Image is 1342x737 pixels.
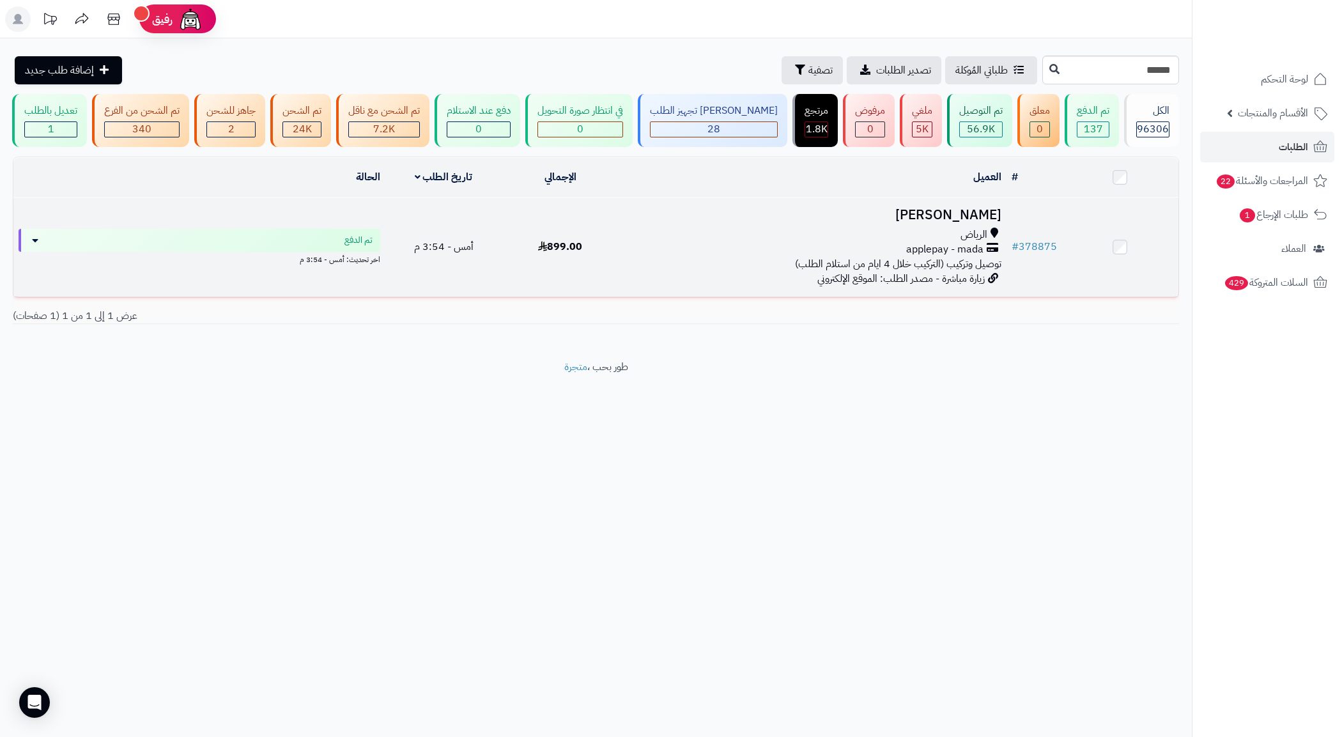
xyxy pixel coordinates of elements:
[960,228,987,242] span: الرياض
[348,104,420,118] div: تم الشحن مع ناقل
[945,56,1037,84] a: طلباتي المُوكلة
[782,56,843,84] button: تصفية
[795,256,1001,272] span: توصيل وتركيب (التركيب خلال 4 ايام من استلام الطلب)
[415,169,473,185] a: تاريخ الطلب
[475,121,482,137] span: 0
[24,104,77,118] div: تعديل بالطلب
[1077,104,1109,118] div: تم الدفع
[564,359,587,375] a: متجرة
[178,6,203,32] img: ai-face.png
[1225,276,1248,290] span: 429
[973,169,1001,185] a: العميل
[414,239,474,254] span: أمس - 3:54 م
[25,63,94,78] span: إضافة طلب جديد
[817,271,985,286] span: زيارة مباشرة - مصدر الطلب: الموقع الإلكتروني
[913,122,932,137] div: 4995
[945,94,1015,147] a: تم التوصيل 56.9K
[25,122,77,137] div: 1
[960,122,1002,137] div: 56947
[15,56,122,84] a: إضافة طلب جديد
[1122,94,1182,147] a: الكل96306
[1238,206,1308,224] span: طلبات الإرجاع
[1030,122,1049,137] div: 0
[293,121,312,137] span: 24K
[1015,94,1062,147] a: معلق 0
[19,687,50,718] div: Open Intercom Messenger
[152,12,173,27] span: رفيق
[206,104,256,118] div: جاهز للشحن
[1281,240,1306,258] span: العملاء
[1062,94,1122,147] a: تم الدفع 137
[132,121,151,137] span: 340
[1012,239,1019,254] span: #
[334,94,432,147] a: تم الشحن مع ناقل 7.2K
[228,121,235,137] span: 2
[447,122,510,137] div: 0
[104,104,180,118] div: تم الشحن من الفرع
[1215,172,1308,190] span: المراجعات والأسئلة
[650,104,778,118] div: [PERSON_NAME] تجهيز الطلب
[1238,104,1308,122] span: الأقسام والمنتجات
[808,63,833,78] span: تصفية
[538,239,582,254] span: 899.00
[1200,166,1334,196] a: المراجعات والأسئلة22
[10,94,89,147] a: تعديل بالطلب 1
[1279,138,1308,156] span: الطلبات
[651,122,777,137] div: 28
[876,63,931,78] span: تصدير الطلبات
[105,122,179,137] div: 340
[707,121,720,137] span: 28
[523,94,635,147] a: في انتظار صورة التحويل 0
[867,121,874,137] span: 0
[538,122,622,137] div: 0
[1200,267,1334,298] a: السلات المتروكة429
[349,122,419,137] div: 7222
[192,94,268,147] a: جاهز للشحن 2
[1217,175,1235,189] span: 22
[906,242,983,257] span: applepay - mada
[840,94,897,147] a: مرفوض 0
[344,234,373,247] span: تم الدفع
[283,122,321,137] div: 24023
[1224,274,1308,291] span: السلات المتروكة
[432,94,523,147] a: دفع عند الاستلام 0
[847,56,941,84] a: تصدير الطلبات
[806,121,828,137] span: 1.8K
[1200,64,1334,95] a: لوحة التحكم
[856,122,884,137] div: 0
[1200,199,1334,230] a: طلبات الإرجاع1
[544,169,576,185] a: الإجمالي
[373,121,395,137] span: 7.2K
[34,6,66,35] a: تحديثات المنصة
[624,208,1001,222] h3: [PERSON_NAME]
[916,121,929,137] span: 5K
[912,104,932,118] div: ملغي
[967,121,995,137] span: 56.9K
[955,63,1008,78] span: طلباتي المُوكلة
[1261,70,1308,88] span: لوحة التحكم
[268,94,334,147] a: تم الشحن 24K
[48,121,54,137] span: 1
[1030,104,1050,118] div: معلق
[1012,239,1057,254] a: #378875
[577,121,583,137] span: 0
[356,169,380,185] a: الحالة
[19,252,380,265] div: اخر تحديث: أمس - 3:54 م
[282,104,321,118] div: تم الشحن
[1200,132,1334,162] a: الطلبات
[1012,169,1018,185] a: #
[1077,122,1109,137] div: 137
[1136,104,1169,118] div: الكل
[537,104,623,118] div: في انتظار صورة التحويل
[89,94,192,147] a: تم الشحن من الفرع 340
[805,122,828,137] div: 1836
[1137,121,1169,137] span: 96306
[1200,233,1334,264] a: العملاء
[855,104,885,118] div: مرفوض
[3,309,596,323] div: عرض 1 إلى 1 من 1 (1 صفحات)
[897,94,945,147] a: ملغي 5K
[1240,208,1255,222] span: 1
[805,104,828,118] div: مرتجع
[1037,121,1043,137] span: 0
[447,104,511,118] div: دفع عند الاستلام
